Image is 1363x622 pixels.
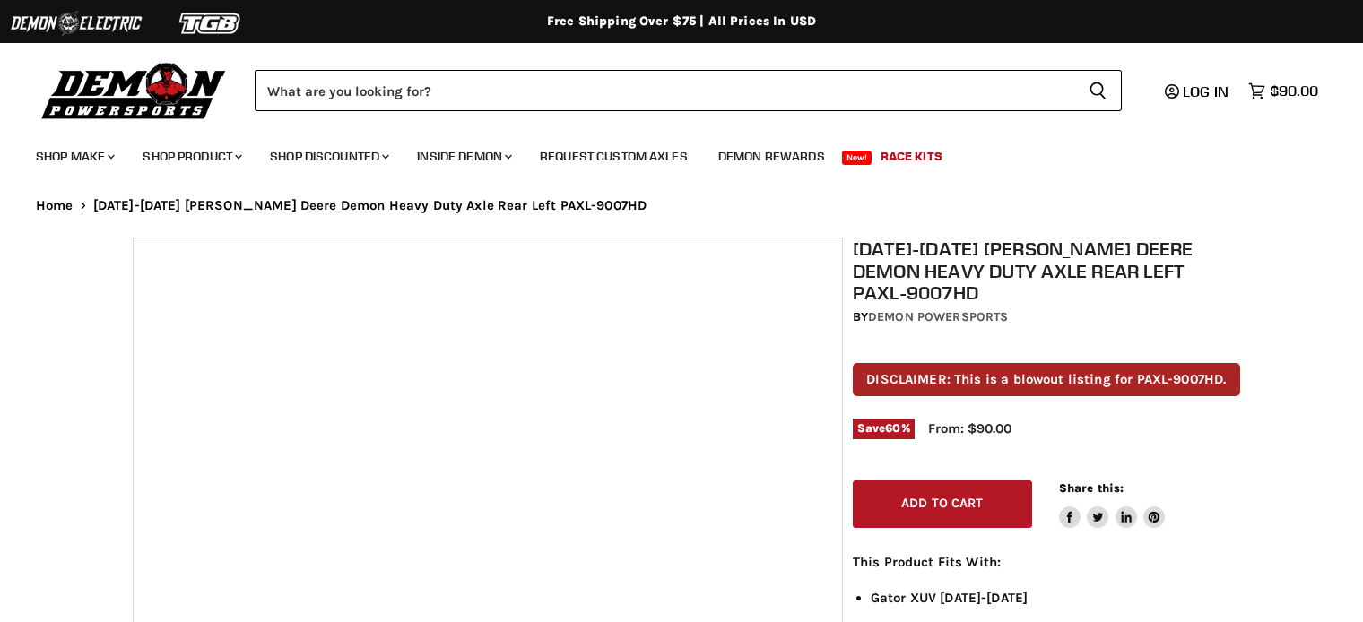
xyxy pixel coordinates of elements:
[1059,481,1124,495] span: Share this:
[256,138,400,175] a: Shop Discounted
[129,138,253,175] a: Shop Product
[22,138,126,175] a: Shop Make
[36,198,74,213] a: Home
[705,138,838,175] a: Demon Rewards
[404,138,523,175] a: Inside Demon
[143,6,278,40] img: TGB Logo 2
[1183,82,1228,100] span: Log in
[871,587,1240,609] li: Gator XUV [DATE]-[DATE]
[853,480,1032,528] button: Add to cart
[901,496,984,511] span: Add to cart
[853,363,1240,396] p: DISCLAIMER: This is a blowout listing for PAXL-9007HD.
[842,151,872,165] span: New!
[36,58,232,122] img: Demon Powersports
[255,70,1122,111] form: Product
[1074,70,1122,111] button: Search
[1239,78,1327,104] a: $90.00
[853,551,1240,573] p: This Product Fits With:
[853,419,915,438] span: Save %
[928,420,1011,436] span: From: $90.00
[1270,82,1318,99] span: $90.00
[868,309,1008,324] a: Demon Powersports
[9,6,143,40] img: Demon Electric Logo 2
[853,238,1240,304] h1: [DATE]-[DATE] [PERSON_NAME] Deere Demon Heavy Duty Axle Rear Left PAXL-9007HD
[867,138,956,175] a: Race Kits
[526,138,701,175] a: Request Custom Axles
[255,70,1074,111] input: Search
[22,131,1314,175] ul: Main menu
[93,198,647,213] span: [DATE]-[DATE] [PERSON_NAME] Deere Demon Heavy Duty Axle Rear Left PAXL-9007HD
[1059,480,1166,528] aside: Share this:
[885,421,900,435] span: 60
[853,307,1240,327] div: by
[1157,83,1239,99] a: Log in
